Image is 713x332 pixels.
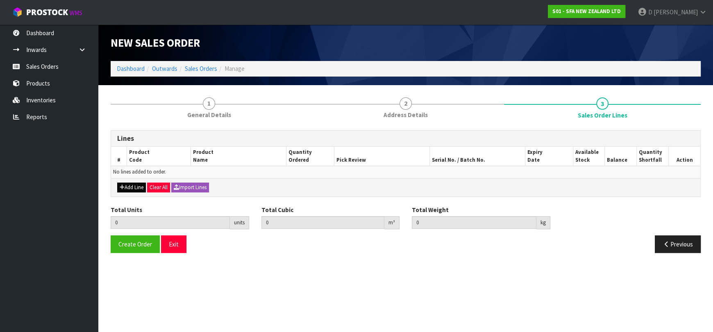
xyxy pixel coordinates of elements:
button: Create Order [111,235,160,253]
div: units [230,216,249,229]
button: Clear All [147,183,170,192]
span: Address Details [384,111,428,119]
th: Quantity Ordered [286,147,334,166]
label: Total Units [111,206,142,214]
strong: S01 - SFA NEW ZEALAND LTD [552,8,621,15]
button: Import Lines [171,183,209,192]
div: kg [536,216,550,229]
a: Sales Orders [185,65,217,72]
span: Sales Order Lines [111,124,701,259]
small: WMS [70,9,82,17]
label: Total Weight [412,206,449,214]
span: D [648,8,652,16]
th: Pick Review [334,147,429,166]
th: Expiry Date [525,147,573,166]
input: Total Weight [412,216,536,229]
th: # [111,147,127,166]
span: 1 [203,97,215,110]
label: Total Cubic [261,206,293,214]
span: Manage [225,65,245,72]
th: Product Code [127,147,191,166]
a: Dashboard [117,65,145,72]
input: Total Units [111,216,230,229]
td: No lines added to order. [111,166,700,178]
th: Quantity Shortfall [636,147,668,166]
input: Total Cubic [261,216,385,229]
button: Exit [161,235,186,253]
div: m³ [384,216,400,229]
span: General Details [187,111,231,119]
button: Add Line [117,183,146,192]
a: Outwards [152,65,177,72]
span: Create Order [118,240,152,248]
span: 3 [596,97,609,110]
th: Available Stock [573,147,605,166]
h3: Lines [117,135,694,142]
th: Balance [605,147,637,166]
th: Action [668,147,700,166]
span: ProStock [26,7,68,18]
span: New Sales Order [111,36,200,50]
img: cube-alt.png [12,7,23,17]
th: Serial No. / Batch No. [429,147,525,166]
button: Previous [655,235,701,253]
span: 2 [400,97,412,110]
span: Sales Order Lines [578,111,627,120]
th: Product Name [191,147,286,166]
span: [PERSON_NAME] [654,8,698,16]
